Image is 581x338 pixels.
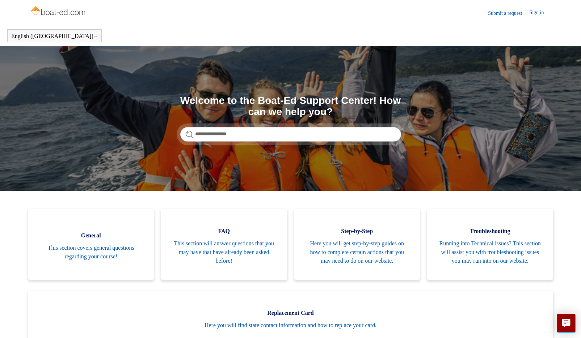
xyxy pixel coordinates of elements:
[39,244,143,261] span: This section covers general questions regarding your course!
[161,209,287,280] a: FAQ This section will answer questions that you may have that have already been asked before!
[180,127,401,141] input: Search
[11,33,98,39] button: English ([GEOGRAPHIC_DATA])
[488,9,529,17] a: Submit a request
[438,227,542,236] span: Troubleshooting
[529,9,551,17] a: Sign in
[39,309,542,317] span: Replacement Card
[180,95,401,118] h1: Welcome to the Boat-Ed Support Center! How can we help you?
[427,209,553,280] a: Troubleshooting Running into Technical issues? This section will assist you with troubleshooting ...
[172,239,276,265] span: This section will answer questions that you may have that have already been asked before!
[39,321,542,330] span: Here you will find state contact information and how to replace your card.
[39,231,143,240] span: General
[172,227,276,236] span: FAQ
[557,314,576,333] button: Live chat
[305,239,409,265] span: Here you will get step-by-step guides on how to complete certain actions that you may need to do ...
[28,209,154,280] a: General This section covers general questions regarding your course!
[438,239,542,265] span: Running into Technical issues? This section will assist you with troubleshooting issues you may r...
[30,4,88,19] img: Boat-Ed Help Center home page
[294,209,420,280] a: Step-by-Step Here you will get step-by-step guides on how to complete certain actions that you ma...
[305,227,409,236] span: Step-by-Step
